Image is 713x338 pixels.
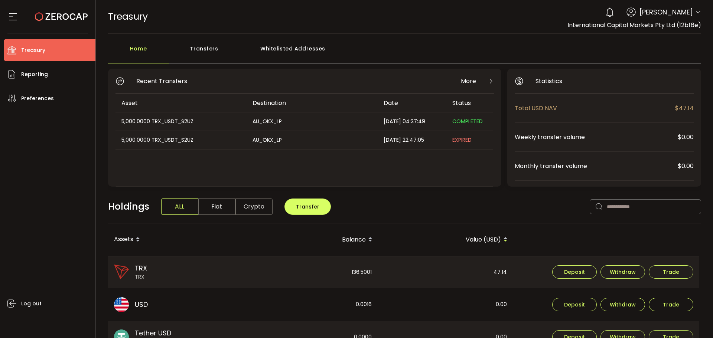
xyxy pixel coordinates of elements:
[243,233,378,246] div: Balance
[567,21,701,29] span: International Capital Markets Pty Ltd (12bf6e)
[161,198,198,215] span: ALL
[108,233,243,246] div: Assets
[247,136,377,144] div: AU_OKX_LP
[108,200,149,214] span: Holdings
[600,265,645,279] button: Withdraw
[649,265,693,279] button: Trade
[663,302,679,307] span: Trade
[446,99,493,107] div: Status
[552,265,597,279] button: Deposit
[247,99,378,107] div: Destination
[114,265,129,279] img: trx_portfolio.png
[243,288,378,321] div: 0.0016
[639,7,693,17] span: [PERSON_NAME]
[135,273,147,281] span: TRX
[515,161,678,171] span: Monthly transfer volume
[21,298,42,309] span: Log out
[243,256,378,288] div: 136.5001
[169,41,240,63] div: Transfers
[247,117,377,126] div: AU_OKX_LP
[564,269,585,275] span: Deposit
[240,41,346,63] div: Whitelisted Addresses
[564,302,585,307] span: Deposit
[114,297,129,312] img: usd_portfolio.svg
[21,93,54,104] span: Preferences
[610,269,636,275] span: Withdraw
[552,298,597,311] button: Deposit
[378,288,513,321] div: 0.00
[108,41,169,63] div: Home
[284,198,331,215] button: Transfer
[378,256,513,288] div: 47.14
[675,104,694,113] span: $47.14
[378,117,446,126] div: [DATE] 04:27:49
[678,161,694,171] span: $0.00
[535,76,562,86] span: Statistics
[663,269,679,275] span: Trade
[198,198,235,215] span: Fiat
[296,203,319,210] span: Transfer
[235,198,273,215] span: Crypto
[600,298,645,311] button: Withdraw
[115,99,247,107] div: Asset
[678,132,694,142] span: $0.00
[115,136,246,144] div: 5,000.0000 TRX_USDT_S2UZ
[378,136,446,144] div: [DATE] 22:47:05
[21,45,45,56] span: Treasury
[21,69,48,80] span: Reporting
[452,118,483,125] span: COMPLETED
[610,302,636,307] span: Withdraw
[649,298,693,311] button: Trade
[452,136,472,144] span: EXPIRED
[135,263,147,273] span: TRX
[135,299,148,309] span: USD
[515,104,675,113] span: Total USD NAV
[136,76,187,86] span: Recent Transfers
[378,233,514,246] div: Value (USD)
[135,328,171,338] span: Tether USD
[515,132,678,142] span: Weekly transfer volume
[115,117,246,126] div: 5,000.0000 TRX_USDT_S2UZ
[378,99,446,107] div: Date
[461,76,476,86] span: More
[108,10,148,23] span: Treasury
